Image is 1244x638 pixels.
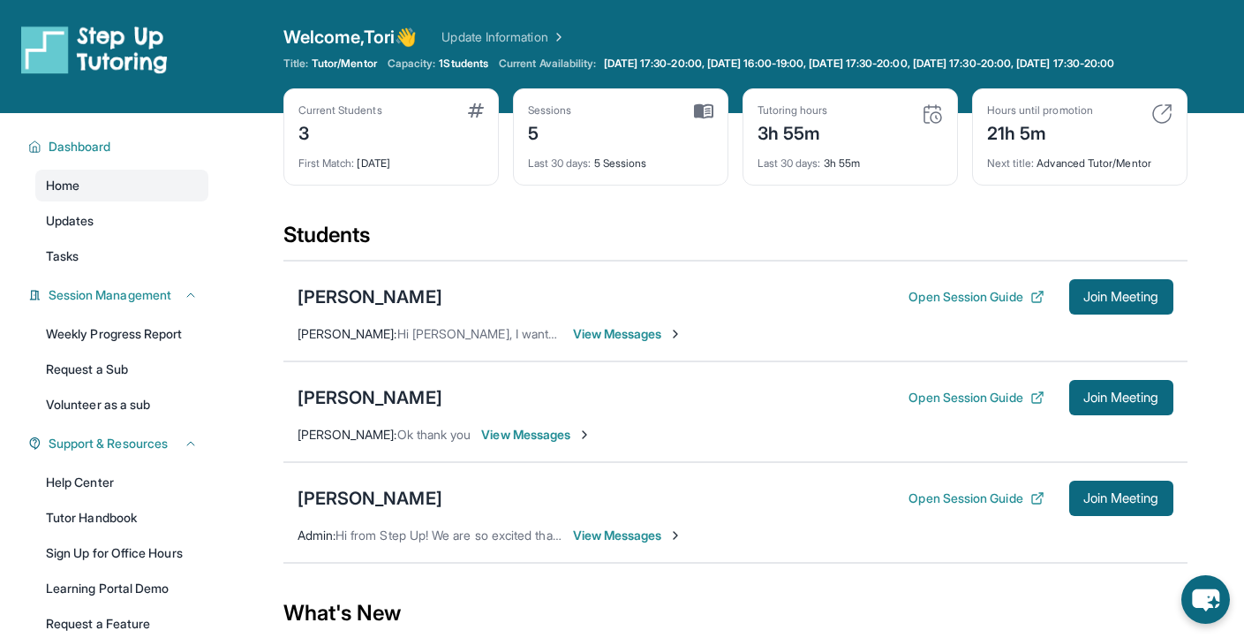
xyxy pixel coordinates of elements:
[758,103,828,118] div: Tutoring hours
[987,156,1035,170] span: Next title :
[46,212,94,230] span: Updates
[908,490,1044,507] button: Open Session Guide
[49,435,168,452] span: Support & Resources
[35,318,208,350] a: Weekly Progress Report
[439,57,488,71] span: 1 Students
[49,138,111,156] span: Dashboard
[35,240,208,272] a: Tasks
[758,156,821,170] span: Last 30 days :
[46,247,79,265] span: Tasks
[35,573,208,604] a: Learning Portal Demo
[298,146,484,171] div: [DATE]
[908,389,1044,406] button: Open Session Guide
[528,103,572,118] div: Sessions
[49,286,171,304] span: Session Management
[35,170,208,201] a: Home
[577,428,592,442] img: Chevron-Right
[528,146,713,171] div: 5 Sessions
[548,28,566,46] img: Chevron Right
[35,205,208,237] a: Updates
[758,146,943,171] div: 3h 55m
[298,285,442,309] div: [PERSON_NAME]
[604,57,1115,71] span: [DATE] 17:30-20:00, [DATE] 16:00-19:00, [DATE] 17:30-20:00, [DATE] 17:30-20:00, [DATE] 17:30-20:00
[46,177,79,194] span: Home
[35,353,208,385] a: Request a Sub
[283,25,418,49] span: Welcome, Tori 👋
[298,326,397,341] span: [PERSON_NAME] :
[499,57,596,71] span: Current Availability:
[298,385,442,410] div: [PERSON_NAME]
[35,537,208,569] a: Sign Up for Office Hours
[397,427,471,442] span: Ok thank you
[987,146,1172,171] div: Advanced Tutor/Mentor
[41,138,198,156] button: Dashboard
[298,427,397,442] span: [PERSON_NAME] :
[1181,575,1230,624] button: chat-button
[922,103,943,125] img: card
[908,288,1044,306] button: Open Session Guide
[41,435,198,452] button: Support & Resources
[298,103,382,118] div: Current Students
[441,28,565,46] a: Update Information
[481,426,592,444] span: View Messages
[41,286,198,304] button: Session Management
[1083,292,1159,302] span: Join Meeting
[35,502,208,534] a: Tutor Handbook
[528,156,592,170] span: Last 30 days :
[21,25,168,74] img: logo
[312,57,377,71] span: Tutor/Mentor
[987,103,1093,118] div: Hours until promotion
[1069,380,1173,415] button: Join Meeting
[758,118,828,146] div: 3h 55m
[1069,279,1173,315] button: Join Meeting
[298,156,355,170] span: First Match :
[283,221,1187,260] div: Students
[298,118,382,146] div: 3
[1083,392,1159,403] span: Join Meeting
[600,57,1119,71] a: [DATE] 17:30-20:00, [DATE] 16:00-19:00, [DATE] 17:30-20:00, [DATE] 17:30-20:00, [DATE] 17:30-20:00
[35,467,208,498] a: Help Center
[468,103,484,118] img: card
[1069,481,1173,516] button: Join Meeting
[694,103,713,119] img: card
[298,486,442,511] div: [PERSON_NAME]
[573,527,683,544] span: View Messages
[528,118,572,146] div: 5
[35,389,208,421] a: Volunteer as a sub
[298,528,336,543] span: Admin :
[573,325,683,343] span: View Messages
[283,57,308,71] span: Title:
[1083,493,1159,504] span: Join Meeting
[668,327,682,341] img: Chevron-Right
[987,118,1093,146] div: 21h 5m
[1151,103,1172,125] img: card
[668,528,682,543] img: Chevron-Right
[388,57,436,71] span: Capacity:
